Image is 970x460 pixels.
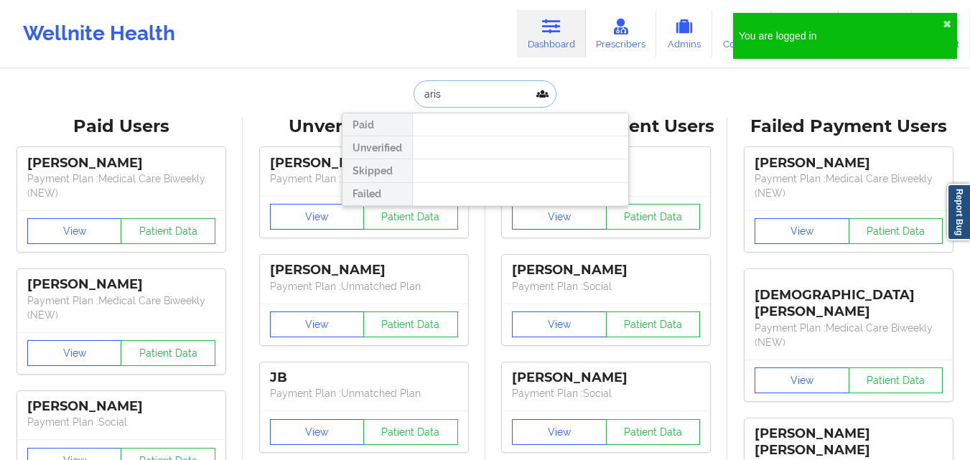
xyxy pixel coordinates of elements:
[27,294,215,322] p: Payment Plan : Medical Care Biweekly (NEW)
[27,415,215,429] p: Payment Plan : Social
[27,172,215,200] p: Payment Plan : Medical Care Biweekly (NEW)
[947,184,970,240] a: Report Bug
[755,172,943,200] p: Payment Plan : Medical Care Biweekly (NEW)
[270,370,458,386] div: JB
[606,204,701,230] button: Patient Data
[586,10,657,57] a: Prescribers
[755,155,943,172] div: [PERSON_NAME]
[737,116,960,138] div: Failed Payment Users
[363,419,458,445] button: Patient Data
[606,311,701,337] button: Patient Data
[270,155,458,172] div: [PERSON_NAME]
[270,204,365,230] button: View
[27,398,215,415] div: [PERSON_NAME]
[849,218,943,244] button: Patient Data
[712,10,772,57] a: Coaches
[755,321,943,349] p: Payment Plan : Medical Care Biweekly (NEW)
[270,262,458,278] div: [PERSON_NAME]
[512,419,607,445] button: View
[512,311,607,337] button: View
[121,340,215,366] button: Patient Data
[656,10,712,57] a: Admins
[849,367,943,393] button: Patient Data
[363,204,458,230] button: Patient Data
[27,155,215,172] div: [PERSON_NAME]
[342,183,412,206] div: Failed
[270,419,365,445] button: View
[755,276,943,320] div: [DEMOGRAPHIC_DATA][PERSON_NAME]
[27,276,215,293] div: [PERSON_NAME]
[517,10,586,57] a: Dashboard
[755,367,849,393] button: View
[342,136,412,159] div: Unverified
[27,340,122,366] button: View
[943,19,951,30] button: close
[10,116,233,138] div: Paid Users
[606,419,701,445] button: Patient Data
[342,159,412,182] div: Skipped
[270,311,365,337] button: View
[27,218,122,244] button: View
[755,426,943,459] div: [PERSON_NAME] [PERSON_NAME]
[512,370,700,386] div: [PERSON_NAME]
[512,279,700,294] p: Payment Plan : Social
[342,113,412,136] div: Paid
[363,311,458,337] button: Patient Data
[270,279,458,294] p: Payment Plan : Unmatched Plan
[512,262,700,278] div: [PERSON_NAME]
[121,218,215,244] button: Patient Data
[270,172,458,186] p: Payment Plan : Unmatched Plan
[512,386,700,400] p: Payment Plan : Social
[755,218,849,244] button: View
[253,116,475,138] div: Unverified Users
[270,386,458,400] p: Payment Plan : Unmatched Plan
[512,204,607,230] button: View
[739,29,943,43] div: You are logged in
